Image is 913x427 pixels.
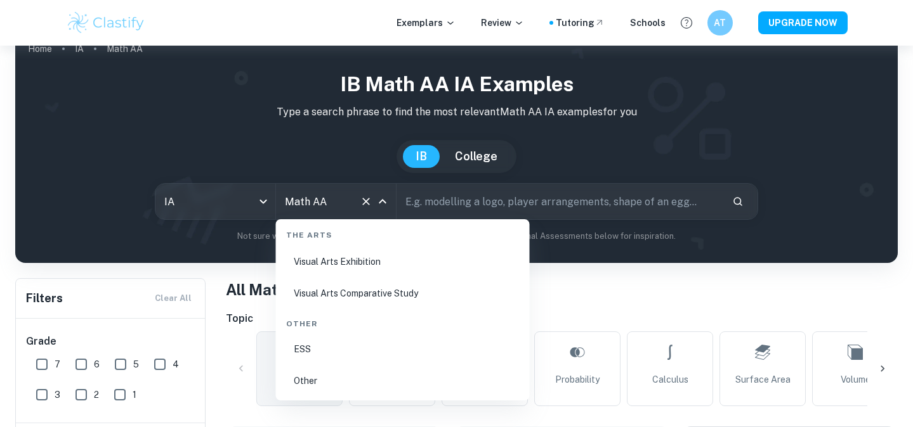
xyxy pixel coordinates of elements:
h6: AT [713,16,727,30]
li: ESS [281,335,525,364]
h1: All Math AA IA Examples [226,278,898,301]
button: Close [374,193,391,210]
p: Exemplars [397,16,456,30]
button: Clear [357,193,375,210]
span: Probability [555,373,600,386]
span: 3 [55,388,60,402]
p: Not sure what to search for? You can always look through our example Internal Assessments below f... [25,230,888,243]
div: Other [281,308,525,335]
a: Tutoring [556,16,605,30]
li: Other [281,366,525,395]
a: Home [28,40,52,58]
span: Surface Area [735,373,791,386]
span: 4 [173,357,179,371]
span: Calculus [652,373,688,386]
button: IB [403,145,440,168]
div: The Arts [281,219,525,246]
input: E.g. modelling a logo, player arrangements, shape of an egg... [397,184,723,219]
h6: Topic [226,311,898,326]
button: UPGRADE NOW [758,11,848,34]
button: Search [727,191,749,212]
button: College [442,145,510,168]
p: Review [481,16,524,30]
span: 6 [94,357,100,371]
span: Volume [841,373,870,386]
button: AT [707,10,733,35]
li: Visual Arts Comparative Study [281,279,525,308]
span: 2 [94,388,99,402]
p: Type a search phrase to find the most relevant Math AA IA examples for you [25,105,888,120]
h6: Grade [26,334,196,349]
button: Help and Feedback [676,12,697,34]
img: Clastify logo [66,10,147,35]
a: IA [75,40,84,58]
div: IA [155,184,275,219]
span: 5 [133,357,139,371]
span: 7 [55,357,60,371]
h6: Filters [26,290,63,307]
a: Schools [630,16,666,30]
span: 1 [133,388,136,402]
li: Visual Arts Exhibition [281,247,525,276]
h1: IB Math AA IA examples [25,69,888,99]
p: Math AA [107,42,143,56]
